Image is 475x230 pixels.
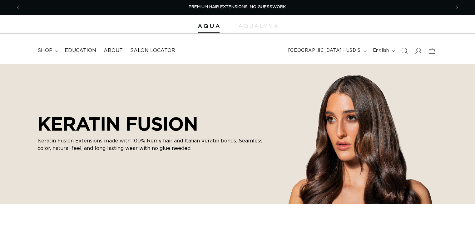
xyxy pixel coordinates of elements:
[61,44,100,58] a: Education
[285,45,369,57] button: [GEOGRAPHIC_DATA] | USD $
[34,44,61,58] summary: shop
[398,44,411,58] summary: Search
[198,24,220,28] img: Aqua Hair Extensions
[189,5,287,9] span: PREMIUM HAIR EXTENSIONS. NO GUESSWORK.
[104,47,123,54] span: About
[37,137,275,152] p: Keratin Fusion Extensions made with 100% Remy hair and Italian keratin bonds. Seamless color, nat...
[369,45,398,57] button: English
[239,24,278,28] img: aqualyna.com
[37,47,52,54] span: shop
[373,47,389,54] span: English
[130,47,175,54] span: Salon Locator
[65,47,96,54] span: Education
[37,113,275,135] h2: KERATIN FUSION
[288,47,361,54] span: [GEOGRAPHIC_DATA] | USD $
[11,2,25,13] button: Previous announcement
[100,44,126,58] a: About
[450,2,464,13] button: Next announcement
[126,44,179,58] a: Salon Locator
